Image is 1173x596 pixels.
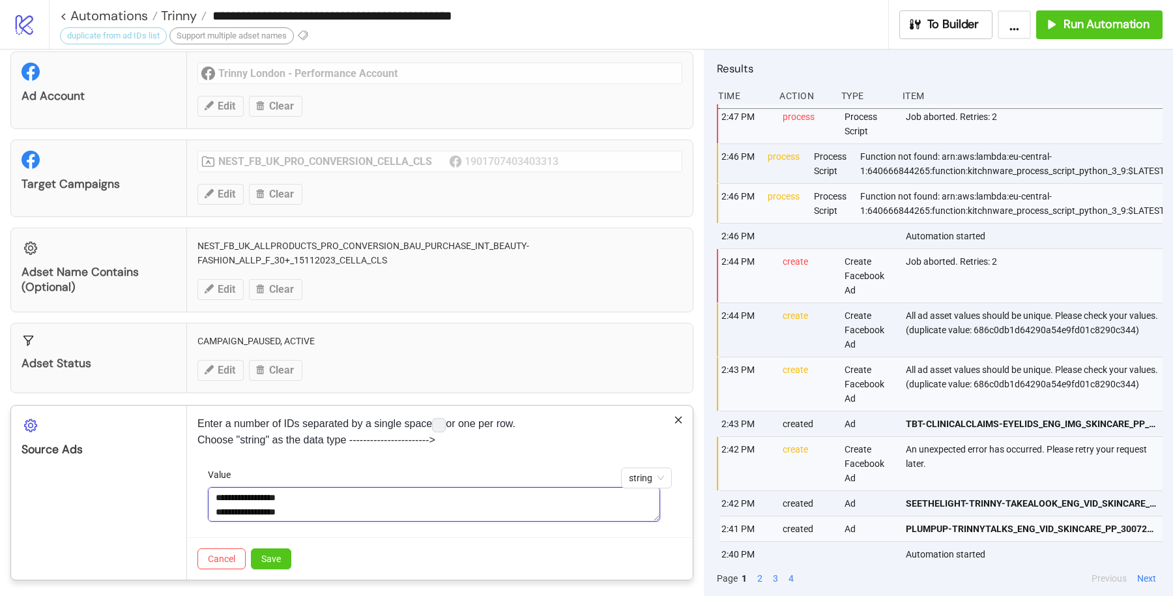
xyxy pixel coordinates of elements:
[859,184,1166,223] div: Function not found: arn:aws:lambda:eu-central-1:640666844265:function:kitchnware_process_script_p...
[843,357,895,411] div: Create Facebook Ad
[859,144,1166,183] div: Function not found: arn:aws:lambda:eu-central-1:640666844265:function:kitchnware_process_script_p...
[158,7,197,24] span: Trinny
[1133,571,1160,586] button: Next
[840,83,892,108] div: Type
[813,184,850,223] div: Process Script
[781,357,833,411] div: create
[906,491,1157,516] a: SEETHELIGHT-TRINNY-TAKEALOOK_ENG_VID_SKINCARE_LP_18062025_CC_SC7_USP9_TL_
[901,83,1163,108] div: Item
[906,411,1157,436] a: TBT-CLINICALCLAIMS-EYELIDS_ENG_IMG_SKINCARE_PP_26022025_CC_None_None_TL_
[906,522,1157,536] span: PLUMPUP-TRINNYTALKS_ENG_VID_SKINCARE_PP_30072025_CC_SC7_USP9_TL_
[753,571,766,586] button: 2
[843,303,895,357] div: Create Facebook Ad
[1088,571,1131,586] button: Previous
[717,60,1163,77] h2: Results
[674,415,683,425] span: close
[720,542,772,567] div: 2:40 PM
[208,468,239,482] label: Value
[781,516,833,541] div: created
[905,249,1166,303] div: Job aborted. Retries: 2
[998,10,1031,39] button: ...
[843,516,895,541] div: Ad
[720,144,757,183] div: 2:46 PM
[905,104,1166,143] div: Job aborted. Retries: 2
[766,184,804,223] div: process
[717,83,769,108] div: Time
[60,9,158,22] a: < Automations
[785,571,798,586] button: 4
[720,224,772,248] div: 2:46 PM
[769,571,782,586] button: 3
[720,357,772,411] div: 2:43 PM
[781,437,833,490] div: create
[158,9,207,22] a: Trinny
[905,303,1166,357] div: All ad asset values should be unique. Please check your values.(duplicate value: 686c0db1d64290a5...
[720,249,772,303] div: 2:44 PM
[208,487,660,522] textarea: Value
[906,496,1157,511] span: SEETHELIGHT-TRINNY-TAKEALOOK_ENG_VID_SKINCARE_LP_18062025_CC_SC7_USP9_TL_
[781,104,833,143] div: process
[781,411,833,436] div: created
[169,27,294,44] div: Support multiple adset names
[927,17,979,32] span: To Builder
[197,416,682,447] p: Enter a number of IDs separated by a single space or one per row. Choose "string" as the data typ...
[766,144,804,183] div: process
[843,491,895,516] div: Ad
[781,491,833,516] div: created
[60,27,167,44] div: duplicate from ad IDs list
[717,571,738,586] span: Page
[905,437,1166,490] div: An unexpected error has occurred. Please retry your request later.
[720,184,757,223] div: 2:46 PM
[781,249,833,303] div: create
[813,144,850,183] div: Process Script
[1064,17,1150,32] span: Run Automation
[843,104,895,143] div: Process Script
[251,548,291,569] button: Save
[843,249,895,303] div: Create Facebook Ad
[208,554,235,564] span: Cancel
[843,411,895,436] div: Ad
[781,303,833,357] div: create
[899,10,993,39] button: To Builder
[778,83,830,108] div: Action
[906,417,1157,431] span: TBT-CLINICALCLAIMS-EYELIDS_ENG_IMG_SKINCARE_PP_26022025_CC_None_None_TL_
[905,542,1166,567] div: Automation started
[720,516,772,541] div: 2:41 PM
[22,442,176,457] div: Source Ads
[843,437,895,490] div: Create Facebook Ad
[720,437,772,490] div: 2:42 PM
[261,554,281,564] span: Save
[1036,10,1163,39] button: Run Automation
[629,468,664,488] span: string
[197,548,246,569] button: Cancel
[720,303,772,357] div: 2:44 PM
[738,571,751,586] button: 1
[905,224,1166,248] div: Automation started
[720,411,772,436] div: 2:43 PM
[720,104,772,143] div: 2:47 PM
[905,357,1166,411] div: All ad asset values should be unique. Please check your values.(duplicate value: 686c0db1d64290a5...
[720,491,772,516] div: 2:42 PM
[906,516,1157,541] a: PLUMPUP-TRINNYTALKS_ENG_VID_SKINCARE_PP_30072025_CC_SC7_USP9_TL_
